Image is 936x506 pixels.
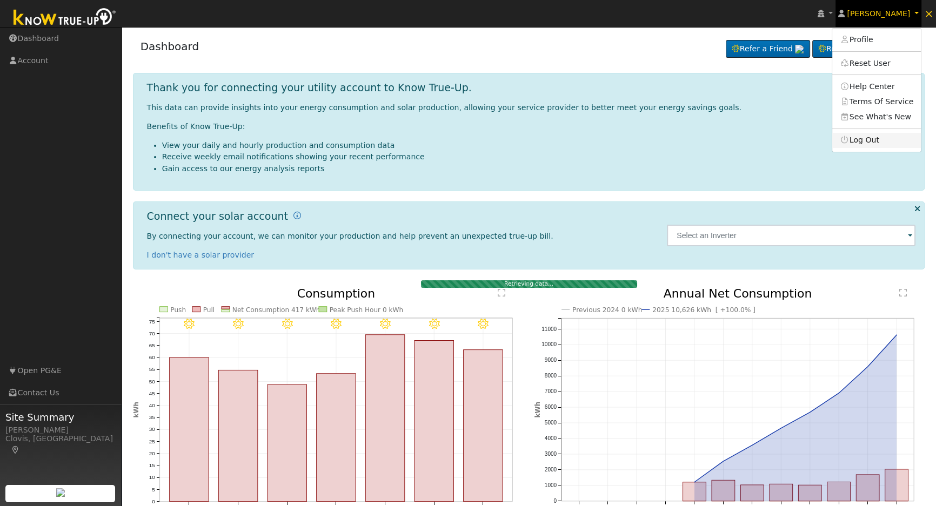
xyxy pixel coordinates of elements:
span: [PERSON_NAME] [847,9,910,18]
text: 75 [149,318,155,324]
h1: Thank you for connecting your utility account to Know True-Up. [147,82,472,94]
text: Peak Push Hour 0 kWh [329,306,403,314]
text: 15 [149,462,155,468]
text: 2000 [545,467,557,473]
text: 30 [149,426,155,432]
circle: onclick="" [721,459,726,463]
a: Help Center [832,79,921,94]
i: 8/05 - Clear [282,319,292,329]
li: Receive weekly email notifications showing your recent performance [162,151,916,163]
text: 5000 [545,420,557,426]
text: 2025 10,626 kWh [ +100.0% ] [652,306,756,314]
text: 3000 [545,451,557,457]
text: 35 [149,414,155,420]
rect: onclick="" [712,480,735,501]
span: Site Summary [5,410,116,424]
i: 8/08 - Clear [429,319,439,329]
rect: onclick="" [799,485,822,501]
rect: onclick="" [316,374,356,502]
a: I don't have a solar provider [147,251,255,259]
text: 7000 [545,388,557,394]
text: 0 [152,498,155,504]
a: Log Out [832,133,921,148]
text: 11000 [541,326,557,332]
circle: onclick="" [808,410,812,414]
li: View your daily and hourly production and consumption data [162,140,916,151]
i: 8/06 - Clear [331,319,341,329]
a: Reset User [832,56,921,71]
rect: onclick="" [463,350,503,502]
text: 9000 [545,357,557,363]
text: Annual Net Consumption [664,287,812,300]
a: See What's New [832,109,921,124]
input: Select an Inverter [667,225,915,246]
div: Retrieving data... [421,280,637,288]
text: 8000 [545,373,557,379]
p: Benefits of Know True-Up: [147,121,916,132]
span: By connecting your account, we can monitor your production and help prevent an unexpected true-up... [147,232,553,240]
i: 8/07 - Clear [380,319,390,329]
a: Refer a Friend [726,40,810,58]
i: 8/03 - Clear [184,319,194,329]
i: 8/04 - Clear [232,319,243,329]
div: Clovis, [GEOGRAPHIC_DATA] [5,433,116,456]
text: 4000 [545,435,557,441]
img: Know True-Up [8,6,122,30]
li: Gain access to our energy analysis reports [162,163,916,174]
rect: onclick="" [856,475,879,501]
text: Push [170,306,186,314]
text:  [498,288,505,297]
rect: onclick="" [218,370,258,501]
span: × [924,7,933,20]
a: Request a Cleaning [812,40,917,58]
text: Net Consumption 417 kWh [232,306,320,314]
rect: onclick="" [741,485,764,501]
text: kWh [534,402,541,418]
circle: onclick="" [894,333,899,337]
rect: onclick="" [885,469,908,501]
text: 10000 [541,341,557,347]
circle: onclick="" [750,443,754,447]
text: 10 [149,474,155,480]
rect: onclick="" [268,384,307,502]
a: Dashboard [141,40,199,53]
text: 6000 [545,404,557,410]
text: 5 [152,487,155,492]
img: retrieve [56,488,65,497]
rect: onclick="" [169,357,209,502]
rect: onclick="" [683,482,706,501]
text: Previous 2024 0 kWh [572,306,642,314]
text: 40 [149,402,155,408]
text:  [899,288,907,297]
text: 45 [149,390,155,396]
text: 70 [149,330,155,336]
rect: onclick="" [365,335,405,502]
h1: Connect your solar account [147,210,288,222]
text: 65 [149,342,155,348]
rect: onclick="" [414,340,454,501]
text: 25 [149,438,155,444]
text: 1000 [545,482,557,488]
text: kWh [132,402,139,417]
text: 60 [149,354,155,360]
circle: onclick="" [779,426,783,430]
i: 8/09 - Clear [478,319,488,329]
circle: onclick="" [866,365,870,369]
text: Consumption [297,287,375,300]
rect: onclick="" [827,482,851,501]
text: Pull [203,306,215,314]
a: Profile [832,32,921,48]
circle: onclick="" [837,391,841,395]
a: Terms Of Service [832,94,921,109]
text: 55 [149,366,155,372]
text: 0 [553,498,557,504]
text: 50 [149,379,155,384]
div: [PERSON_NAME] [5,424,116,436]
text: 20 [149,450,155,456]
img: retrieve [795,45,804,53]
span: This data can provide insights into your energy consumption and solar production, allowing your s... [147,103,741,112]
rect: onclick="" [770,484,793,501]
circle: onclick="" [692,480,697,484]
a: Map [11,446,21,454]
